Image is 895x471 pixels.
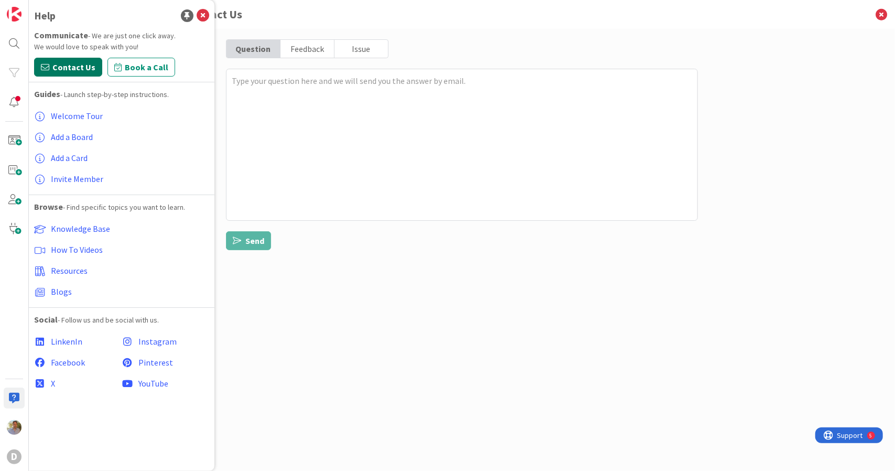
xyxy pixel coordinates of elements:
span: Invite Member [51,174,103,184]
div: - Follow us and be social with us. [34,313,209,326]
div: Question [227,40,281,58]
b: Browse [34,201,63,212]
span: Blogs [51,286,72,297]
div: - Find specific topics you want to learn. [34,200,209,213]
a: YouTube [122,373,209,394]
span: Resources [51,265,88,276]
span: Knowledge Base [51,223,110,234]
img: Visit kanbanzone.com [7,7,21,22]
div: 5 [55,4,57,13]
b: Social [34,314,58,325]
div: D [7,449,21,464]
div: We would love to speak with you! [34,41,209,52]
div: Feedback [281,40,335,58]
a: Resources [34,260,209,281]
button: Contact Us [34,58,102,77]
span: LinkenIn [51,336,82,347]
button: Book a Call [107,58,175,77]
a: Knowledge Base [34,218,209,239]
a: LinkenIn [34,331,122,352]
span: Welcome Tour [51,111,103,121]
span: Add a Board [51,132,93,142]
button: Send [226,231,271,250]
b: Guides [34,89,60,99]
span: Support [22,2,48,14]
span: How To Videos [51,244,103,255]
a: How To Videos [34,239,209,260]
a: X [34,373,122,394]
a: Instagram [122,331,209,352]
span: Instagram [138,336,177,347]
span: Contact Us [52,61,95,73]
b: Communicate [34,30,88,40]
span: X [51,378,55,389]
div: - We are just one click away. [34,29,209,41]
span: Pinterest [138,357,173,368]
div: Issue [335,40,388,58]
span: Book a Call [125,61,168,73]
img: KZ [7,420,21,435]
span: YouTube [138,378,168,389]
div: Help [34,8,56,24]
a: Blogs [34,281,209,302]
span: Facebook [51,357,85,368]
a: Facebook [34,352,122,373]
div: - Launch step-by-step instructions. [34,88,209,100]
a: Pinterest [122,352,209,373]
span: Add a Card [51,153,88,163]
